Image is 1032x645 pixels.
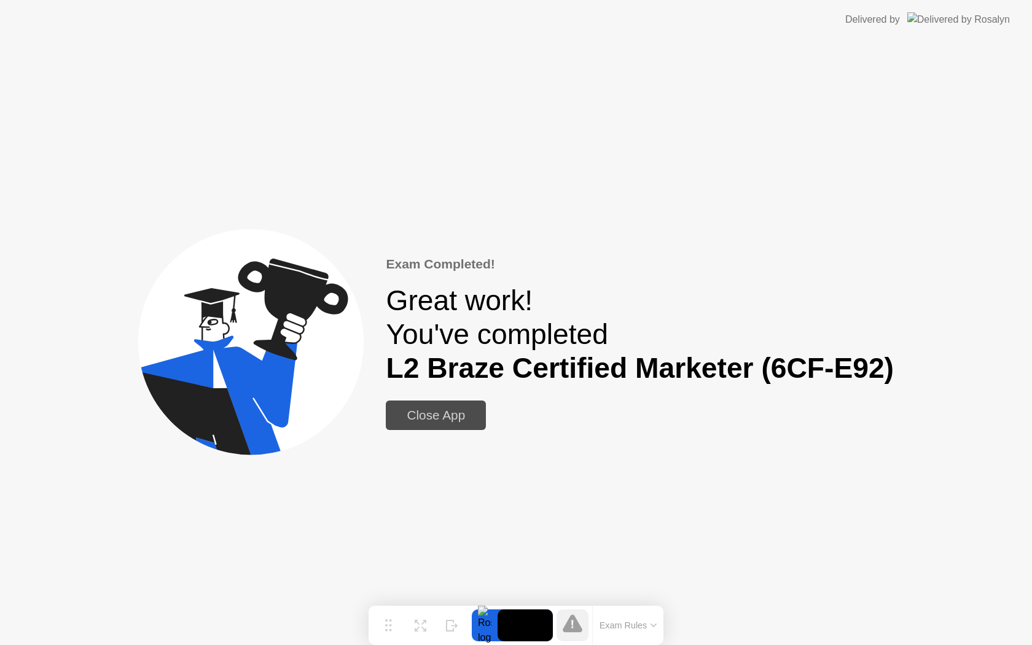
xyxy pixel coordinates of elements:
b: L2 Braze Certified Marketer (6CF-E92) [386,352,894,384]
div: Close App [389,408,482,423]
img: Delivered by Rosalyn [907,12,1010,26]
button: Close App [386,401,486,430]
div: Exam Completed! [386,254,894,274]
div: Delivered by [845,12,900,27]
button: Exam Rules [596,620,661,631]
div: Great work! You've completed [386,284,894,386]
